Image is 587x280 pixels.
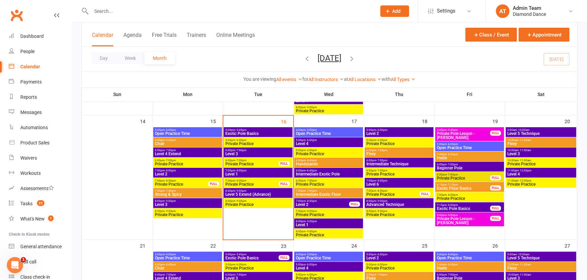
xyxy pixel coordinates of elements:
[296,230,362,233] span: 8:00pm
[165,200,176,203] span: - 9:00pm
[225,189,291,192] span: 8:00pm
[519,169,531,172] span: - 12:00pm
[366,210,432,213] span: 8:00pm
[165,139,176,142] span: - 6:45pm
[20,49,35,54] div: People
[507,139,575,142] span: 10:00am
[89,6,371,16] input: Search...
[447,163,458,166] span: - 7:00pm
[366,263,432,266] span: 5:00pm
[296,109,362,113] span: Private Practice
[344,76,348,82] strong: at
[155,142,221,146] span: Chair
[306,139,317,142] span: - 6:00pm
[155,152,221,156] span: Level 4 Extend
[165,129,176,132] span: - 6:00pm
[9,74,72,90] a: Payments
[507,266,575,270] span: Flexy
[8,7,25,24] a: Clubworx
[20,244,62,249] div: General attendance
[155,253,221,256] span: 5:00pm
[155,192,221,196] span: Strong & Spicy
[422,240,434,251] div: 25
[507,149,575,152] span: 10:00am
[366,152,432,156] span: Flexy
[519,263,531,266] span: - 11:30am
[376,149,387,152] span: - 7:30pm
[279,181,289,186] div: FULL
[296,149,362,152] span: 5:00pm
[9,239,72,254] a: General attendance kiosk mode
[210,115,223,126] div: 15
[507,172,575,176] span: Level 4
[225,169,291,172] span: 7:00pm
[437,156,503,160] span: Heels
[165,210,176,213] span: - 9:00pm
[437,129,490,132] span: 4:45pm
[225,256,279,260] span: Exotic Pole Basics
[519,149,531,152] span: - 11:00am
[447,263,458,266] span: - 6:30pm
[281,116,293,127] div: 16
[155,189,221,192] span: 7:00pm
[223,87,293,101] th: Tue
[140,115,152,126] div: 14
[296,263,362,266] span: 5:00pm
[7,257,23,273] iframe: Intercom live chat
[348,77,382,82] a: All Locations
[225,179,279,182] span: 7:00pm
[225,142,291,146] span: Private Practice
[20,140,49,145] div: Product Sales
[306,189,317,192] span: - 7:45pm
[20,259,36,264] div: Roll call
[366,200,432,203] span: 8:00pm
[565,240,577,251] div: 27
[235,263,246,266] span: - 6:00pm
[296,189,362,192] span: 7:00pm
[9,44,72,59] a: People
[9,29,72,44] a: Dashboard
[140,240,152,251] div: 21
[306,230,317,233] span: - 9:00pm
[306,200,317,203] span: - 8:00pm
[302,76,308,82] strong: for
[225,263,291,266] span: 5:00pm
[165,159,176,162] span: - 7:00pm
[155,172,221,176] span: Level 2
[376,169,387,172] span: - 7:00pm
[296,192,362,196] span: Intermediate Exotic Floor
[210,240,223,251] div: 22
[20,274,50,280] div: Class check-in
[165,253,176,256] span: - 6:00pm
[281,240,293,251] div: 23
[9,181,72,196] a: Assessments
[366,192,420,196] span: Private Practice
[20,170,41,176] div: Workouts
[235,200,246,203] span: - 9:00pm
[296,129,362,132] span: 4:00pm
[306,263,317,266] span: - 6:00pm
[20,94,37,100] div: Reports
[437,173,490,176] span: 6:00pm
[155,179,208,182] span: 7:00pm
[437,263,503,266] span: 5:45pm
[20,110,42,115] div: Messages
[306,159,317,162] span: - 6:45pm
[376,200,387,203] span: - 9:00pm
[366,172,432,176] span: Private Practice
[306,210,317,213] span: - 8:00pm
[187,32,206,46] button: Trainers
[296,213,362,217] span: Private Practice
[296,106,362,109] span: 8:00pm
[519,28,569,42] button: Appointment
[437,132,490,140] span: Private Pole Lesson - [PERSON_NAME]
[376,253,387,256] span: - 6:00pm
[152,32,177,46] button: Free Trials
[382,76,391,82] strong: with
[437,146,503,150] span: Open Practice Time
[225,129,291,132] span: 5:00pm
[225,159,279,162] span: 6:00pm
[437,193,503,196] span: 7:00pm
[492,115,505,126] div: 19
[9,105,72,120] a: Messages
